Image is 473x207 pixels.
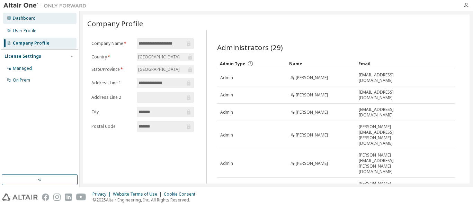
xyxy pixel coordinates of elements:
label: Postal Code [91,124,133,129]
img: linkedin.svg [65,194,72,201]
span: [EMAIL_ADDRESS][DOMAIN_NAME] [359,107,394,118]
span: Admin [220,75,233,81]
span: [PERSON_NAME] [296,92,328,98]
p: © 2025 Altair Engineering, Inc. All Rights Reserved. [92,197,199,203]
img: instagram.svg [53,194,61,201]
label: Address Line 1 [91,80,133,86]
span: [PERSON_NAME] [296,110,328,115]
span: [PERSON_NAME] [296,75,328,81]
span: [PERSON_NAME][EMAIL_ADDRESS][PERSON_NAME][DOMAIN_NAME] [359,124,394,146]
div: Company Profile [13,40,50,46]
span: [PERSON_NAME] [296,132,328,138]
label: Company Name [91,41,133,46]
img: Altair One [3,2,90,9]
img: youtube.svg [76,194,86,201]
img: facebook.svg [42,194,49,201]
div: License Settings [5,54,41,59]
div: User Profile [13,28,36,34]
div: Privacy [92,191,113,197]
div: [GEOGRAPHIC_DATA] [137,53,194,61]
span: [PERSON_NAME][EMAIL_ADDRESS][PERSON_NAME][DOMAIN_NAME] [359,181,394,203]
span: [EMAIL_ADDRESS][DOMAIN_NAME] [359,72,394,83]
span: [PERSON_NAME] [296,161,328,166]
div: Website Terms of Use [113,191,164,197]
div: [GEOGRAPHIC_DATA] [137,53,181,61]
div: [GEOGRAPHIC_DATA] [137,65,194,74]
div: On Prem [13,77,30,83]
label: City [91,109,133,115]
div: Cookie Consent [164,191,199,197]
span: Admin Type [220,61,246,67]
label: Country [91,54,133,60]
div: Dashboard [13,16,36,21]
label: State/Province [91,67,133,72]
span: Admin [220,110,233,115]
span: [EMAIL_ADDRESS][DOMAIN_NAME] [359,90,394,101]
span: Admin [220,132,233,138]
span: Admin [220,92,233,98]
div: Name [289,58,353,69]
span: Company Profile [87,19,143,28]
img: altair_logo.svg [2,194,38,201]
span: [PERSON_NAME][EMAIL_ADDRESS][PERSON_NAME][DOMAIN_NAME] [359,152,394,175]
div: Managed [13,66,32,71]
div: Email [358,58,393,69]
span: Administrators (29) [217,43,283,52]
div: [GEOGRAPHIC_DATA] [137,66,181,73]
label: Address Line 2 [91,95,133,100]
span: Admin [220,161,233,166]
